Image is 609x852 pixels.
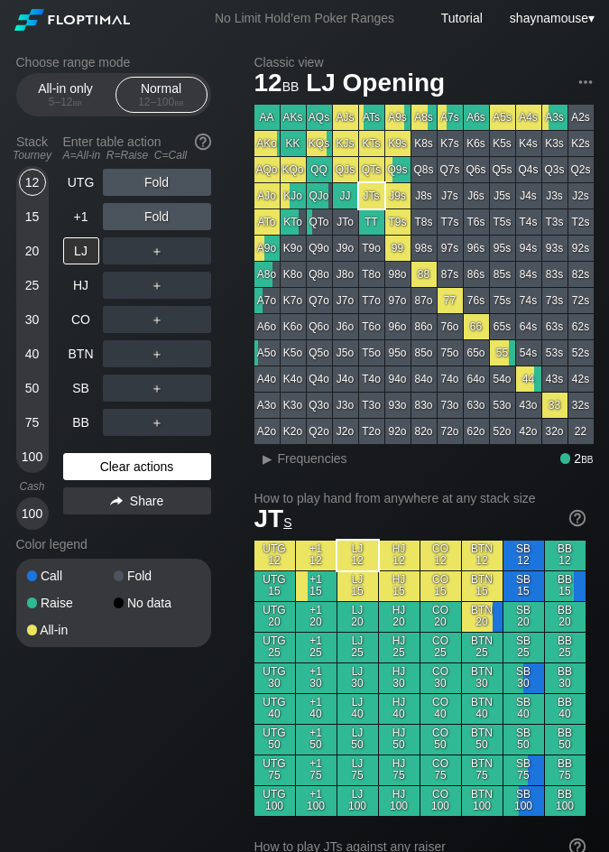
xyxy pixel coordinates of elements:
[27,570,114,582] div: Call
[307,157,332,182] div: QQ
[333,105,358,130] div: AJs
[379,725,420,755] div: HJ 50
[254,131,280,156] div: AKo
[188,11,421,30] div: No Limit Hold’em Poker Ranges
[542,393,567,418] div: 33
[27,597,114,609] div: Raise
[63,375,99,402] div: SB
[568,314,594,339] div: 62s
[503,633,544,662] div: SB 25
[333,419,358,444] div: J2o
[490,209,515,235] div: T5s
[411,314,437,339] div: 86o
[296,725,337,755] div: +1 50
[296,694,337,724] div: +1 40
[333,288,358,313] div: J7o
[63,127,211,169] div: Enter table action
[505,8,597,28] div: ▾
[333,340,358,366] div: J5o
[19,272,46,299] div: 25
[545,663,586,693] div: BB 30
[411,209,437,235] div: T8s
[568,131,594,156] div: K2s
[516,157,541,182] div: Q4s
[63,453,211,480] div: Clear actions
[503,571,544,601] div: SB 15
[73,96,83,108] span: bb
[281,157,306,182] div: KQo
[256,448,280,469] div: ▸
[568,419,594,444] div: 22
[19,203,46,230] div: 15
[545,633,586,662] div: BB 25
[9,480,56,493] div: Cash
[568,183,594,208] div: J2s
[359,183,384,208] div: JTs
[385,236,411,261] div: 99
[359,419,384,444] div: T2o
[420,663,461,693] div: CO 30
[568,236,594,261] div: 92s
[307,236,332,261] div: Q9o
[254,209,280,235] div: ATo
[281,393,306,418] div: K3o
[333,183,358,208] div: JJ
[490,262,515,287] div: 85s
[307,183,332,208] div: QJo
[438,157,463,182] div: Q7s
[379,694,420,724] div: HJ 40
[385,288,411,313] div: 97o
[103,272,211,299] div: ＋
[462,694,503,724] div: BTN 40
[490,393,515,418] div: 53o
[411,183,437,208] div: J8s
[462,663,503,693] div: BTN 30
[464,131,489,156] div: K6s
[103,306,211,333] div: ＋
[464,157,489,182] div: Q6s
[411,236,437,261] div: 98s
[254,663,295,693] div: UTG 30
[516,366,541,392] div: 44
[516,288,541,313] div: 74s
[490,183,515,208] div: J5s
[516,131,541,156] div: K4s
[542,419,567,444] div: 32o
[464,340,489,366] div: 65o
[385,314,411,339] div: 96o
[359,131,384,156] div: KTs
[438,262,463,287] div: 87s
[19,237,46,264] div: 20
[411,131,437,156] div: K8s
[333,209,358,235] div: JTo
[545,602,586,632] div: BB 20
[110,496,123,506] img: share.864f2f62.svg
[254,55,594,69] h2: Classic view
[337,725,378,755] div: LJ 50
[542,366,567,392] div: 43s
[464,105,489,130] div: A6s
[568,366,594,392] div: 42s
[254,157,280,182] div: AQo
[282,75,300,95] span: bb
[359,288,384,313] div: T7o
[296,602,337,632] div: +1 20
[281,131,306,156] div: KK
[307,314,332,339] div: Q6o
[545,571,586,601] div: BB 15
[19,409,46,436] div: 75
[254,419,280,444] div: A2o
[379,663,420,693] div: HJ 30
[568,157,594,182] div: Q2s
[542,314,567,339] div: 63s
[174,96,184,108] span: bb
[385,157,411,182] div: Q9s
[296,541,337,570] div: +1 12
[359,236,384,261] div: T9o
[542,236,567,261] div: 93s
[359,340,384,366] div: T5o
[503,694,544,724] div: SB 40
[503,541,544,570] div: SB 12
[16,530,211,559] div: Color legend
[333,262,358,287] div: J8o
